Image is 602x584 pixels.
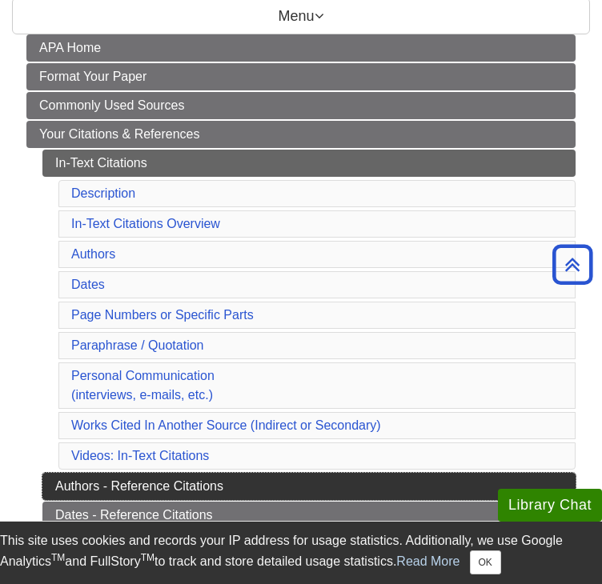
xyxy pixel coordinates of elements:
[39,41,101,54] span: APA Home
[71,278,105,291] a: Dates
[71,247,115,261] a: Authors
[547,254,598,275] a: Back to Top
[71,308,254,322] a: Page Numbers or Specific Parts
[71,338,203,352] a: Paraphrase / Quotation
[26,92,576,119] a: Commonly Used Sources
[71,369,215,402] a: Personal Communication(interviews, e-mails, etc.)
[42,150,576,177] a: In-Text Citations
[39,98,184,112] span: Commonly Used Sources
[42,473,576,500] a: Authors - Reference Citations
[26,34,576,62] a: APA Home
[42,502,576,529] a: Dates - Reference Citations
[71,186,135,200] a: Description
[26,63,576,90] a: Format Your Paper
[71,449,209,462] a: Videos: In-Text Citations
[39,70,146,83] span: Format Your Paper
[39,127,199,141] span: Your Citations & References
[71,418,381,432] a: Works Cited In Another Source (Indirect or Secondary)
[498,489,602,522] button: Library Chat
[51,552,65,563] sup: TM
[26,121,576,148] a: Your Citations & References
[470,550,501,574] button: Close
[396,554,460,568] a: Read More
[141,552,155,563] sup: TM
[71,217,220,230] a: In-Text Citations Overview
